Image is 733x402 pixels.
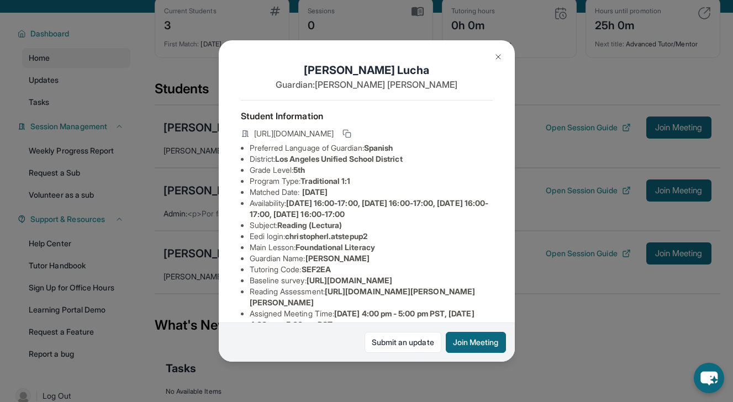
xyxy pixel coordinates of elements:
li: District: [250,154,493,165]
button: Copy link [340,127,354,140]
h4: Student Information [241,109,493,123]
h1: [PERSON_NAME] Lucha [241,62,493,78]
span: [DATE] [302,187,328,197]
p: Guardian: [PERSON_NAME] [PERSON_NAME] [241,78,493,91]
span: 5th [293,165,305,174]
li: Grade Level: [250,165,493,176]
button: Join Meeting [446,332,506,353]
span: Foundational Literacy [296,242,375,252]
li: Preferred Language of Guardian: [250,142,493,154]
img: Close Icon [494,52,503,61]
li: Tutoring Code : [250,264,493,275]
span: [DATE] 4:00 pm - 5:00 pm PST, [DATE] 4:00 pm - 5:00 pm PST [250,309,474,329]
span: [PERSON_NAME] [305,253,370,263]
li: Program Type: [250,176,493,187]
span: [DATE] 16:00-17:00, [DATE] 16:00-17:00, [DATE] 16:00-17:00, [DATE] 16:00-17:00 [250,198,489,219]
li: Guardian Name : [250,253,493,264]
span: Spanish [364,143,393,152]
li: Matched Date: [250,187,493,198]
li: Subject : [250,220,493,231]
li: Assigned Meeting Time : [250,308,493,330]
a: Submit an update [365,332,441,353]
button: chat-button [694,363,724,393]
li: Main Lesson : [250,242,493,253]
li: Eedi login : [250,231,493,242]
span: Traditional 1:1 [300,176,350,186]
span: SEF2EA [302,265,331,274]
span: [URL][DOMAIN_NAME] [307,276,392,285]
span: christopherl.atstepup2 [285,231,367,241]
span: Reading (Lectura) [277,220,342,230]
li: Reading Assessment : [250,286,493,308]
span: [URL][DOMAIN_NAME][PERSON_NAME][PERSON_NAME] [250,287,476,307]
li: Availability: [250,198,493,220]
span: [URL][DOMAIN_NAME] [254,128,334,139]
span: Los Angeles Unified School District [275,154,402,163]
li: Baseline survey : [250,275,493,286]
